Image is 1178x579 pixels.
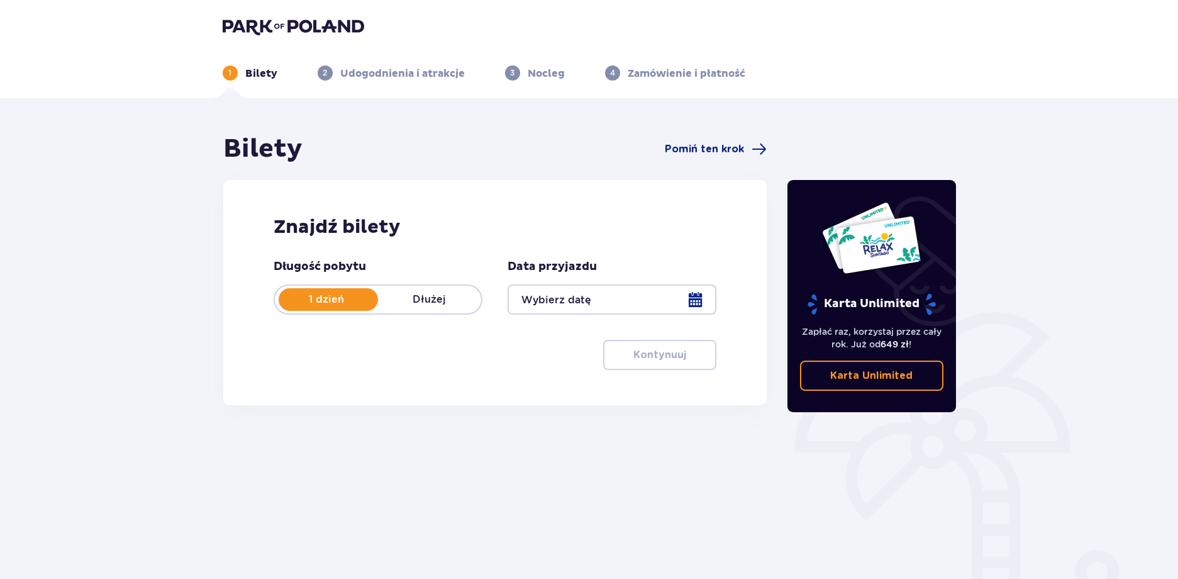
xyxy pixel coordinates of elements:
p: Długość pobytu [274,259,366,274]
p: Kontynuuj [633,348,686,362]
button: Kontynuuj [603,340,716,370]
p: Data przyjazdu [508,259,597,274]
a: Karta Unlimited [800,361,943,391]
p: Karta Unlimited [830,369,913,383]
h1: Bilety [223,133,303,165]
p: Karta Unlimited [806,293,937,315]
p: Udogodnienia i atrakcje [340,67,465,81]
p: 1 [228,67,231,79]
h2: Znajdź bilety [274,215,717,239]
p: 3 [510,67,514,79]
div: 1Bilety [223,65,277,81]
p: Nocleg [528,67,565,81]
img: Park of Poland logo [223,18,364,35]
p: 1 dzień [275,293,378,306]
p: Bilety [245,67,277,81]
a: Pomiń ten krok [665,142,767,157]
p: Zamówienie i płatność [628,67,745,81]
div: 4Zamówienie i płatność [605,65,745,81]
div: 2Udogodnienia i atrakcje [318,65,465,81]
span: 649 zł [881,339,909,349]
img: Dwie karty całoroczne do Suntago z napisem 'UNLIMITED RELAX', na białym tle z tropikalnymi liśćmi... [821,201,921,274]
span: Pomiń ten krok [665,142,744,156]
p: 4 [610,67,615,79]
p: Dłużej [378,293,481,306]
div: 3Nocleg [505,65,565,81]
p: 2 [323,67,327,79]
p: Zapłać raz, korzystaj przez cały rok. Już od ! [800,325,943,351]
